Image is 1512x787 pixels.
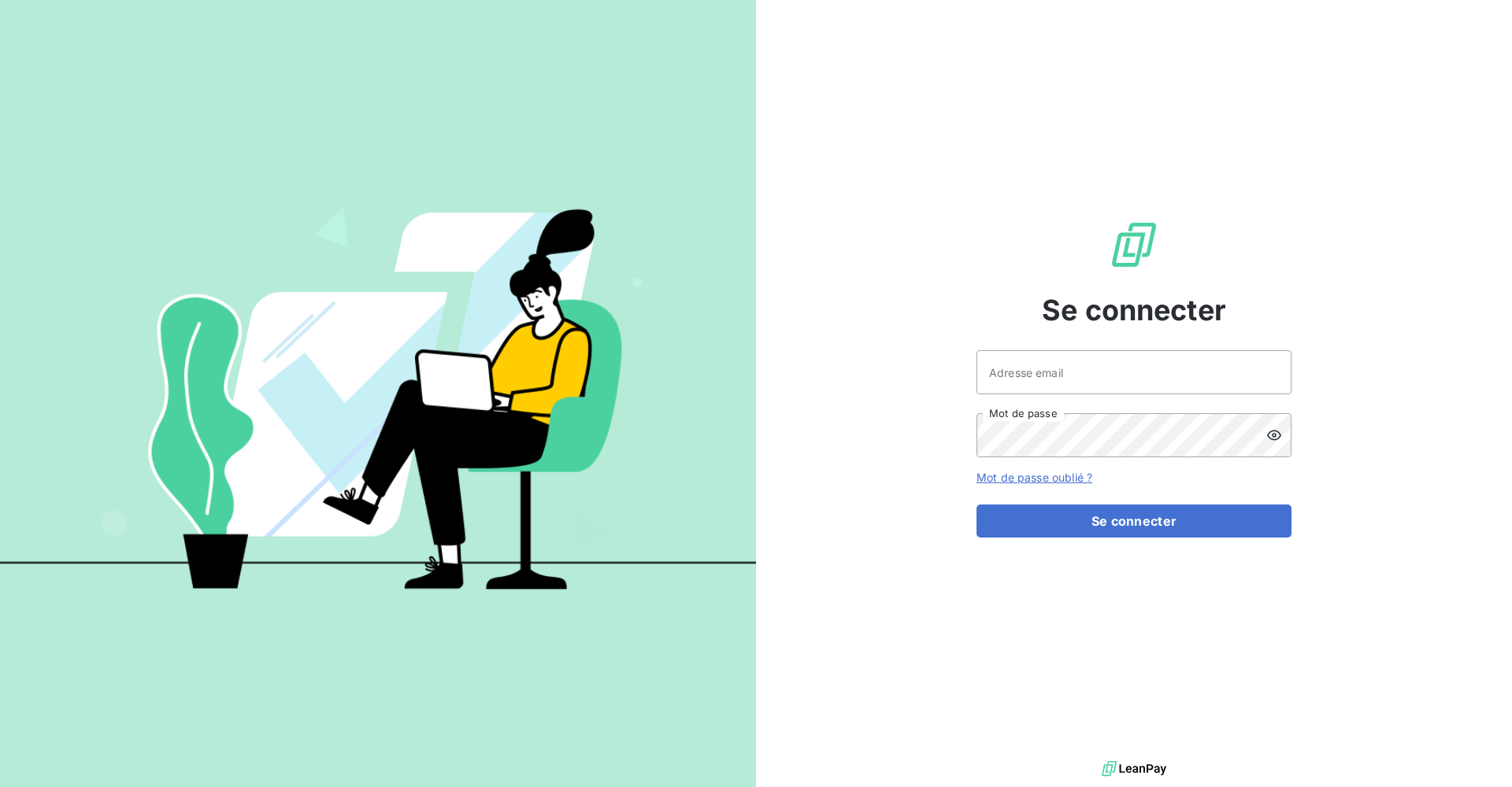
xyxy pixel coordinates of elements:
img: Logo LeanPay [1109,220,1159,270]
img: logo [1102,757,1166,781]
span: Se connecter [1042,289,1226,331]
a: Mot de passe oublié ? [976,471,1092,484]
input: placeholder [976,350,1291,394]
button: Se connecter [976,504,1291,538]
